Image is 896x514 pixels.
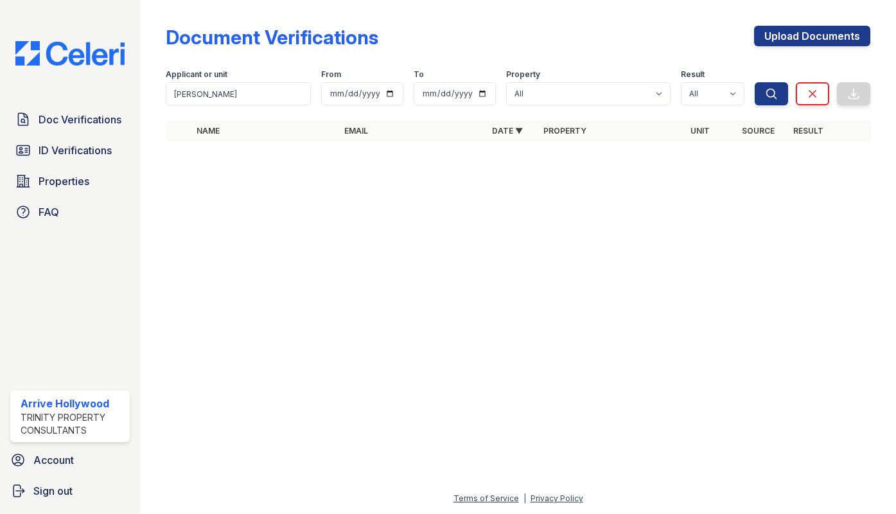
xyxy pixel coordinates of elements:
[33,452,74,468] span: Account
[33,483,73,499] span: Sign out
[506,69,540,80] label: Property
[321,69,341,80] label: From
[5,41,135,66] img: CE_Logo_Blue-a8612792a0a2168367f1c8372b55b34899dd931a85d93a1a3d3e32e68fde9ad4.png
[5,447,135,473] a: Account
[5,478,135,504] a: Sign out
[492,126,523,136] a: Date ▼
[523,493,526,503] div: |
[10,107,130,132] a: Doc Verifications
[39,173,89,189] span: Properties
[543,126,586,136] a: Property
[21,396,125,411] div: Arrive Hollywood
[197,126,220,136] a: Name
[39,112,121,127] span: Doc Verifications
[754,26,870,46] a: Upload Documents
[39,204,59,220] span: FAQ
[10,168,130,194] a: Properties
[681,69,705,80] label: Result
[344,126,368,136] a: Email
[10,137,130,163] a: ID Verifications
[39,143,112,158] span: ID Verifications
[793,126,823,136] a: Result
[166,69,227,80] label: Applicant or unit
[690,126,710,136] a: Unit
[453,493,519,503] a: Terms of Service
[166,26,378,49] div: Document Verifications
[742,126,775,136] a: Source
[531,493,583,503] a: Privacy Policy
[21,411,125,437] div: Trinity Property Consultants
[166,82,311,105] input: Search by name, email, or unit number
[10,199,130,225] a: FAQ
[414,69,424,80] label: To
